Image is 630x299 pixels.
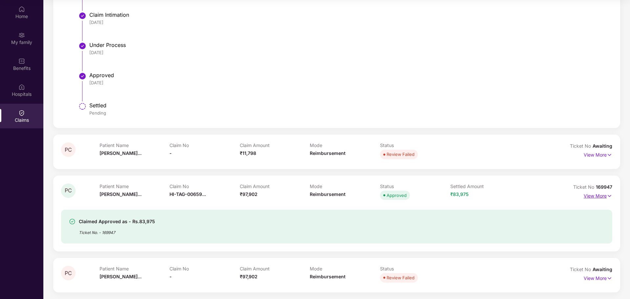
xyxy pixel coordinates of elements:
[18,57,25,64] img: svg+xml;base64,PHN2ZyBpZD0iQmVuZWZpdHMiIHhtbG5zPSJodHRwOi8vd3d3LnczLm9yZy8yMDAwL3N2ZyIgd2lkdGg9Ij...
[100,274,142,279] span: [PERSON_NAME]...
[100,150,142,156] span: [PERSON_NAME]...
[89,72,606,78] div: Approved
[100,142,170,148] p: Patient Name
[450,191,469,197] span: ₹83,975
[240,142,310,148] p: Claim Amount
[240,150,256,156] span: ₹11,798
[310,183,380,189] p: Mode
[79,12,86,20] img: svg+xml;base64,PHN2ZyBpZD0iU3RlcC1Eb25lLTMyeDMyIiB4bWxucz0iaHR0cDovL3d3dy53My5vcmcvMjAwMC9zdmciIH...
[169,150,172,156] span: -
[584,273,612,282] p: View More
[79,225,155,236] div: Ticket No. - 169947
[380,266,450,271] p: Status
[89,80,606,86] div: [DATE]
[65,188,72,193] span: PC
[596,184,612,190] span: 169947
[240,191,258,197] span: ₹97,902
[310,191,346,197] span: Reimbursement
[18,109,25,116] img: svg+xml;base64,PHN2ZyBpZD0iQ2xhaW0iIHhtbG5zPSJodHRwOi8vd3d3LnczLm9yZy8yMDAwL3N2ZyIgd2lkdGg9IjIwIi...
[310,274,346,279] span: Reimbursement
[89,42,606,48] div: Under Process
[573,184,596,190] span: Ticket No
[607,192,612,200] img: svg+xml;base64,PHN2ZyB4bWxucz0iaHR0cDovL3d3dy53My5vcmcvMjAwMC9zdmciIHdpZHRoPSIxNyIgaGVpZ2h0PSIxNy...
[169,183,240,189] p: Claim No
[79,72,86,80] img: svg+xml;base64,PHN2ZyBpZD0iU3RlcC1Eb25lLTMyeDMyIiB4bWxucz0iaHR0cDovL3d3dy53My5vcmcvMjAwMC9zdmciIH...
[100,266,170,271] p: Patient Name
[169,142,240,148] p: Claim No
[89,19,606,25] div: [DATE]
[380,142,450,148] p: Status
[387,274,415,281] div: Review Failed
[387,192,407,199] div: Approved
[387,151,415,158] div: Review Failed
[607,151,612,159] img: svg+xml;base64,PHN2ZyB4bWxucz0iaHR0cDovL3d3dy53My5vcmcvMjAwMC9zdmciIHdpZHRoPSIxNyIgaGVpZ2h0PSIxNy...
[584,191,612,200] p: View More
[240,274,258,279] span: ₹97,902
[89,102,606,109] div: Settled
[79,102,86,110] img: svg+xml;base64,PHN2ZyBpZD0iU3RlcC1QZW5kaW5nLTMyeDMyIiB4bWxucz0iaHR0cDovL3d3dy53My5vcmcvMjAwMC9zdm...
[169,266,240,271] p: Claim No
[169,274,172,279] span: -
[380,183,450,189] p: Status
[593,267,612,272] span: Awaiting
[310,266,380,271] p: Mode
[65,270,72,276] span: PC
[593,143,612,149] span: Awaiting
[570,267,593,272] span: Ticket No
[450,183,521,189] p: Settled Amount
[89,110,606,116] div: Pending
[79,42,86,50] img: svg+xml;base64,PHN2ZyBpZD0iU3RlcC1Eb25lLTMyeDMyIiB4bWxucz0iaHR0cDovL3d3dy53My5vcmcvMjAwMC9zdmciIH...
[240,183,310,189] p: Claim Amount
[584,150,612,159] p: View More
[169,191,206,197] span: HI-TAG-00659...
[100,191,142,197] span: [PERSON_NAME]...
[570,143,593,149] span: Ticket No
[65,147,72,153] span: PC
[240,266,310,271] p: Claim Amount
[18,83,25,90] img: svg+xml;base64,PHN2ZyBpZD0iSG9zcGl0YWxzIiB4bWxucz0iaHR0cDovL3d3dy53My5vcmcvMjAwMC9zdmciIHdpZHRoPS...
[100,183,170,189] p: Patient Name
[18,6,25,12] img: svg+xml;base64,PHN2ZyBpZD0iSG9tZSIgeG1sbnM9Imh0dHA6Ly93d3cudzMub3JnLzIwMDAvc3ZnIiB3aWR0aD0iMjAiIG...
[18,32,25,38] img: svg+xml;base64,PHN2ZyB3aWR0aD0iMjAiIGhlaWdodD0iMjAiIHZpZXdCb3g9IjAgMCAyMCAyMCIgZmlsbD0ibm9uZSIgeG...
[310,142,380,148] p: Mode
[79,218,155,225] div: Claimed Approved as - Rs.83,975
[310,150,346,156] span: Reimbursement
[69,218,76,225] img: svg+xml;base64,PHN2ZyBpZD0iU3VjY2Vzcy0zMngzMiIgeG1sbnM9Imh0dHA6Ly93d3cudzMub3JnLzIwMDAvc3ZnIiB3aW...
[89,50,606,55] div: [DATE]
[89,11,606,18] div: Claim Intimation
[607,275,612,282] img: svg+xml;base64,PHN2ZyB4bWxucz0iaHR0cDovL3d3dy53My5vcmcvMjAwMC9zdmciIHdpZHRoPSIxNyIgaGVpZ2h0PSIxNy...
